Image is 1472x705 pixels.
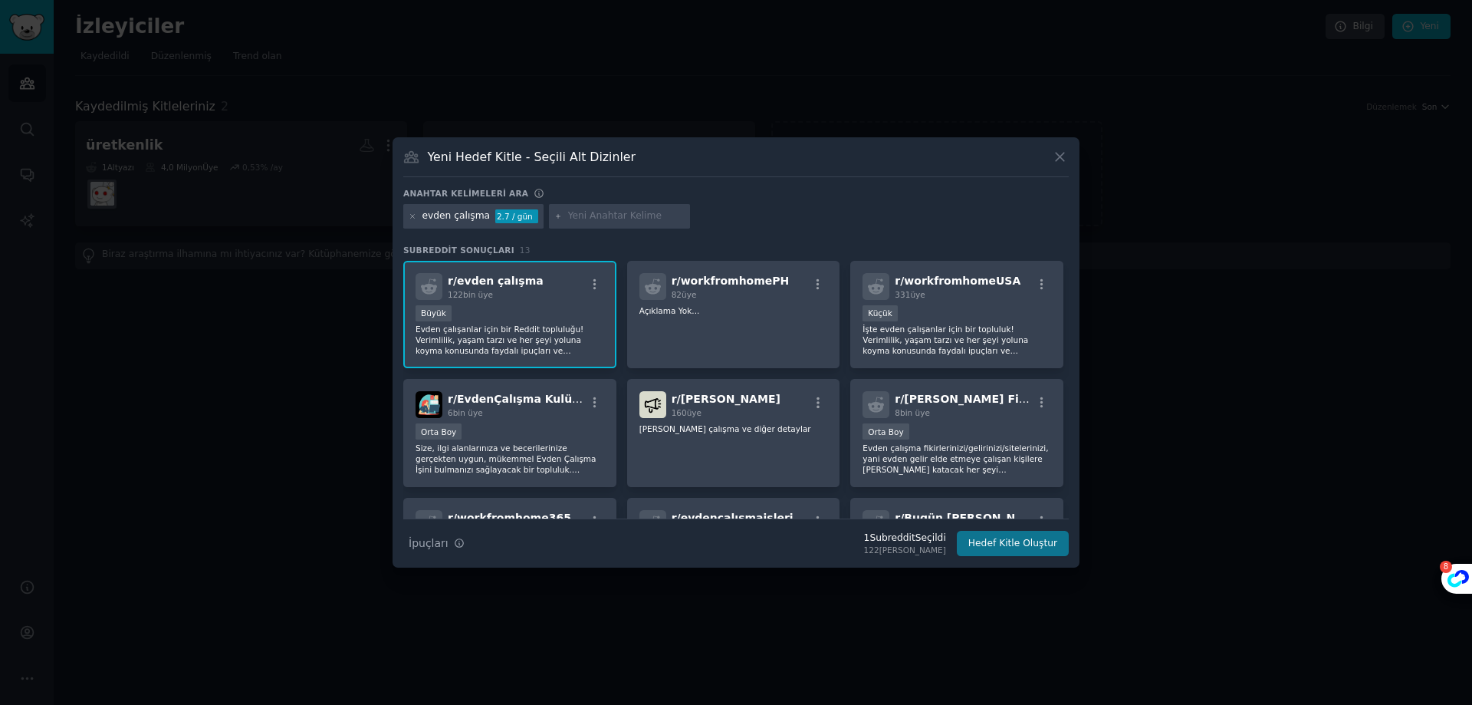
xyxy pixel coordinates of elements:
font: bin üye [463,290,493,299]
font: üye [910,290,925,299]
button: Hedef Kitle Oluştur [957,531,1069,557]
font: Orta Boy [868,427,903,437]
font: EvdenÇalışma Kulübü [457,393,587,405]
font: Yeni Hedef Kitle - Seçili Alt Dizinler [428,150,636,164]
font: Büyük [421,308,446,318]
font: r/ [672,512,681,524]
font: r/ [672,393,681,405]
img: Evden Çalışma_ [639,391,666,418]
font: workfromhome365 [457,512,571,524]
font: [PERSON_NAME] [879,545,946,555]
font: 2.7 / gün [497,212,533,221]
font: [PERSON_NAME] Fikirleri [904,393,1054,405]
font: Açıklama Yok... [639,306,700,315]
font: Evden çalışma fikirlerinizi/gelirinizi/sitelerinizi, yani evden gelir elde etmeye çalışan kişiler... [863,443,1048,485]
font: İpuçları [409,537,449,549]
font: 122 [864,545,879,555]
font: r/ [672,275,681,287]
font: 1 [864,532,870,543]
font: evden çalışma [457,275,544,287]
font: workfromhomeUSA [904,275,1020,287]
input: Yeni Anahtar Kelime [568,209,685,223]
font: 331 [895,290,910,299]
font: Bugün [PERSON_NAME] [904,512,1046,524]
font: Seçildi [915,532,946,543]
font: 8 [895,408,900,417]
font: workfromhomePH [681,275,790,287]
font: r/ [448,393,457,405]
font: Hedef Kitle Oluştur [968,538,1057,549]
font: bin üye [900,408,930,417]
font: Orta Boy [421,427,456,437]
button: İpuçları [403,530,470,557]
font: r/ [448,512,457,524]
font: Subreddit Sonuçları [403,245,514,255]
font: Subreddit [869,532,915,543]
font: Size, ilgi alanlarınıza ve becerilerinize gerçekten uygun, mükemmel Evden Çalışma İşini bulmanızı... [416,443,597,592]
font: bin üye [453,408,483,417]
font: Evden çalışanlar için bir Reddit topluluğu! Verimlilik, yaşam tarzı ve her şeyi yoluna koyma konu... [416,324,583,366]
font: üye [682,290,696,299]
font: 122 [448,290,463,299]
font: 160 [672,408,687,417]
font: üye [687,408,701,417]
img: EvdenÇalışma Kulübü [416,391,442,418]
font: 13 [520,245,531,255]
font: [PERSON_NAME] [681,393,780,405]
font: evdençalışmaişleri [681,512,793,524]
font: İşte evden çalışanlar için bir topluluk! Verimlilik, yaşam tarzı ve her şeyi yoluna koyma konusun... [863,324,1028,366]
font: r/ [895,393,904,405]
font: evden çalışma [422,210,491,221]
font: r/ [895,512,904,524]
font: 82 [672,290,682,299]
font: 6 [448,408,453,417]
font: [PERSON_NAME] çalışma ve diğer detaylar [639,424,811,433]
font: r/ [448,275,457,287]
font: r/ [895,275,904,287]
font: Küçük [868,308,892,318]
font: Anahtar kelimeleri ara [403,189,528,198]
